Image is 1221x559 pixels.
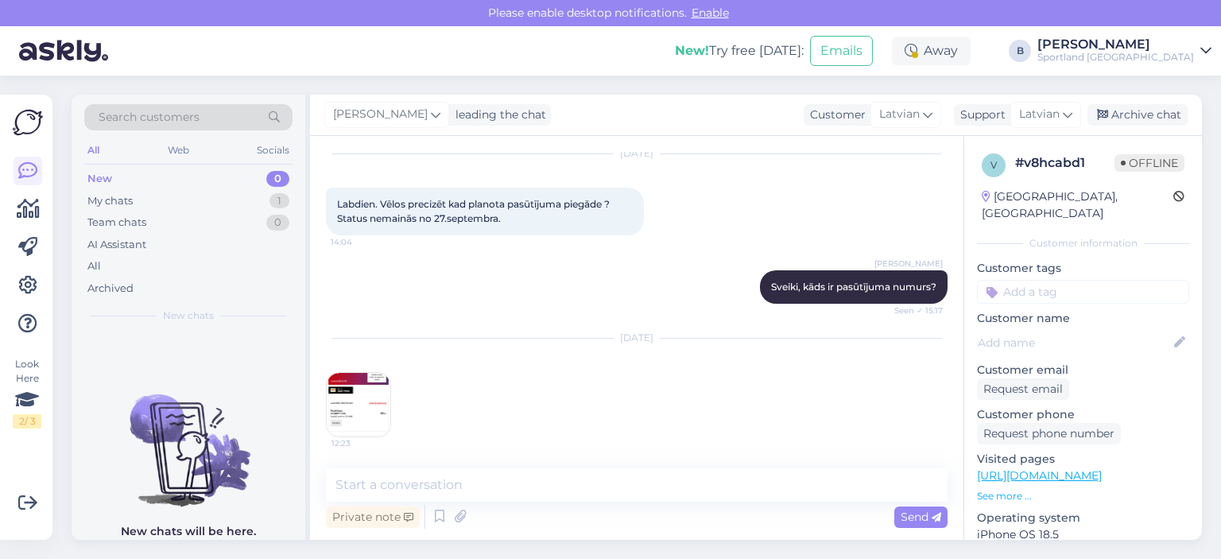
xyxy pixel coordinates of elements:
[266,215,289,231] div: 0
[977,310,1189,327] p: Customer name
[978,334,1171,351] input: Add name
[977,423,1121,444] div: Request phone number
[1019,106,1060,123] span: Latvian
[87,258,101,274] div: All
[254,140,293,161] div: Socials
[1037,38,1194,51] div: [PERSON_NAME]
[1037,51,1194,64] div: Sportland [GEOGRAPHIC_DATA]
[87,281,134,297] div: Archived
[977,406,1189,423] p: Customer phone
[269,193,289,209] div: 1
[977,362,1189,378] p: Customer email
[99,109,200,126] span: Search customers
[1009,40,1031,62] div: B
[990,159,997,171] span: v
[879,106,920,123] span: Latvian
[72,366,305,509] img: No chats
[87,237,146,253] div: AI Assistant
[1087,104,1188,126] div: Archive chat
[977,378,1069,400] div: Request email
[266,171,289,187] div: 0
[901,510,941,524] span: Send
[87,193,133,209] div: My chats
[810,36,873,66] button: Emails
[977,526,1189,543] p: iPhone OS 18.5
[977,468,1102,483] a: [URL][DOMAIN_NAME]
[331,236,390,248] span: 14:04
[883,305,943,316] span: Seen ✓ 15:17
[1114,154,1184,172] span: Offline
[675,43,709,58] b: New!
[687,6,734,20] span: Enable
[326,146,948,161] div: [DATE]
[13,414,41,429] div: 2 / 3
[874,258,943,270] span: [PERSON_NAME]
[87,215,146,231] div: Team chats
[977,451,1189,468] p: Visited pages
[1015,153,1114,173] div: # v8hcabd1
[977,260,1189,277] p: Customer tags
[977,280,1189,304] input: Add a tag
[449,107,546,123] div: leading the chat
[165,140,192,161] div: Web
[327,373,390,437] img: Attachment
[977,489,1189,503] p: See more ...
[333,106,428,123] span: [PERSON_NAME]
[326,331,948,345] div: [DATE]
[892,37,971,65] div: Away
[326,507,420,528] div: Private note
[163,309,214,323] span: New chats
[337,198,612,224] span: Labdien. Vēlos precizēt kad planota pasūtījuma piegāde ? Status nemainās no 27.septembra.
[13,107,43,138] img: Askly Logo
[982,188,1173,222] div: [GEOGRAPHIC_DATA], [GEOGRAPHIC_DATA]
[84,140,103,161] div: All
[1037,38,1211,64] a: [PERSON_NAME]Sportland [GEOGRAPHIC_DATA]
[121,523,256,540] p: New chats will be here.
[331,437,391,449] span: 12:23
[977,236,1189,250] div: Customer information
[13,357,41,429] div: Look Here
[675,41,804,60] div: Try free [DATE]:
[954,107,1006,123] div: Support
[771,281,936,293] span: Sveiki, kāds ir pasūtījuma numurs?
[87,171,112,187] div: New
[804,107,866,123] div: Customer
[977,510,1189,526] p: Operating system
